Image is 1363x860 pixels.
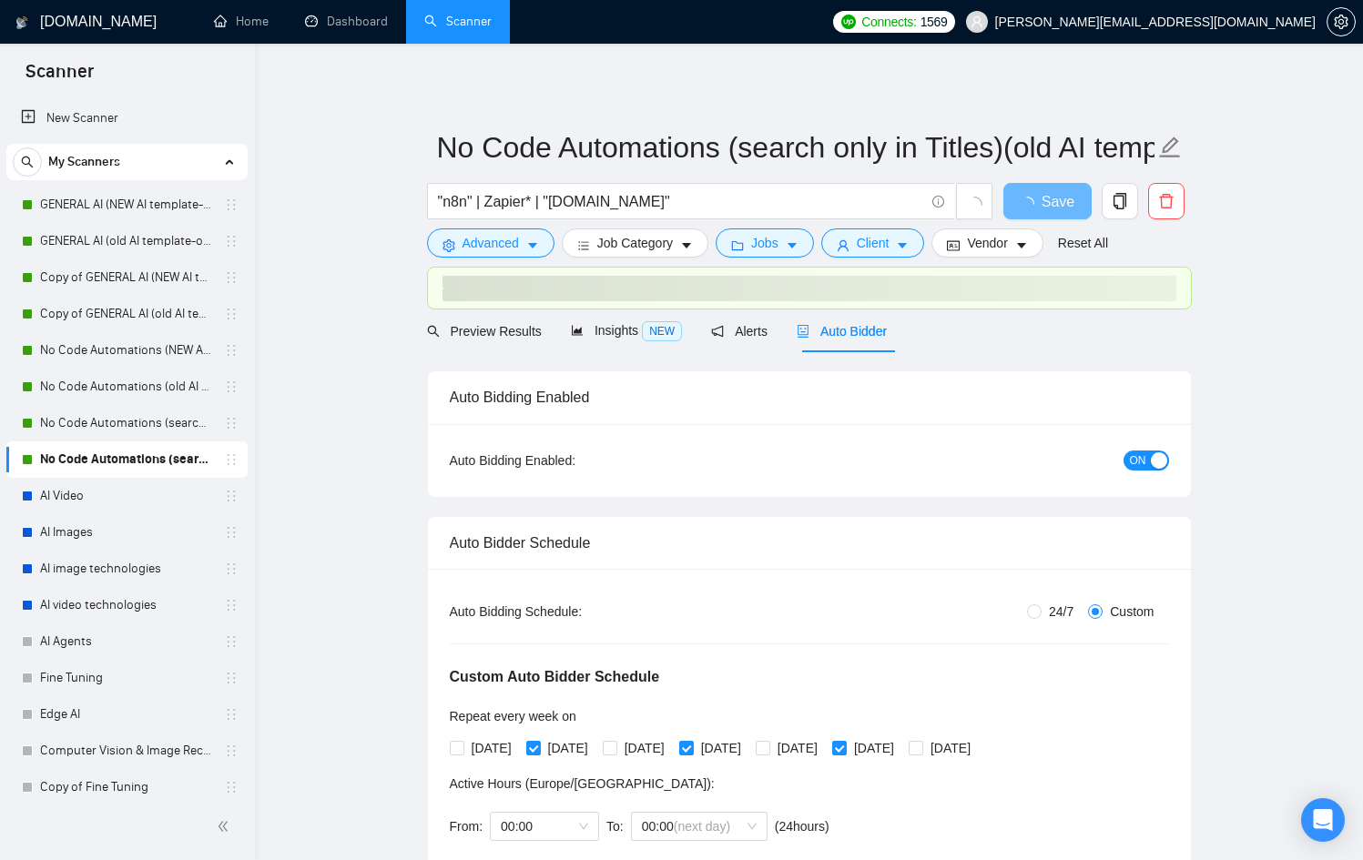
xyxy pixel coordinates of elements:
[450,666,660,688] h5: Custom Auto Bidder Schedule
[224,416,239,430] span: holder
[21,100,233,137] a: New Scanner
[947,238,960,252] span: idcard
[526,238,539,252] span: caret-down
[40,696,213,733] a: Edge AI
[427,228,554,258] button: settingAdvancedcaret-down
[1103,602,1161,622] span: Custom
[1149,193,1184,209] span: delete
[450,709,576,723] span: Repeat every week on
[427,324,542,339] span: Preview Results
[48,144,120,180] span: My Scanners
[40,187,213,223] a: GENERAL AI (NEW AI template-optimized profile-Oct-2025)
[224,671,239,685] span: holder
[1148,183,1185,219] button: delete
[40,259,213,296] a: Copy of GENERAL AI (NEW AI template-optimized profile-Oct-2025)
[1327,15,1355,29] span: setting
[13,147,42,177] button: search
[224,379,239,394] span: holder
[857,233,890,253] span: Client
[786,238,798,252] span: caret-down
[40,660,213,696] a: Fine Tuning
[923,738,978,758] span: [DATE]
[40,332,213,369] a: No Code Automations (NEW AI template-optimized profile-Oct-2025)
[694,738,748,758] span: [DATE]
[1058,233,1108,253] a: Reset All
[642,813,757,840] span: 00:00
[1042,602,1081,622] span: 24/7
[40,587,213,623] a: AI video technologies
[305,14,388,29] a: dashboardDashboard
[1015,238,1028,252] span: caret-down
[1103,193,1137,209] span: copy
[837,238,849,252] span: user
[617,738,672,758] span: [DATE]
[40,223,213,259] a: GENERAL AI (old AI template-optimized profile-Sept-2025)
[40,551,213,587] a: AI image technologies
[40,478,213,514] a: AI Video
[40,769,213,805] a: Copy of Fine Tuning
[11,58,108,96] span: Scanner
[1003,183,1092,219] button: Save
[40,405,213,441] a: No Code Automations (search only in Titles)(NEW AI template-optimized profile-Oct-2025)
[442,238,455,252] span: setting
[821,228,925,258] button: userClientcaret-down
[15,8,28,37] img: logo
[711,325,724,338] span: notification
[577,238,590,252] span: bars
[450,602,689,622] div: Auto Bidding Schedule:
[427,325,440,338] span: search
[1158,136,1182,159] span: edit
[770,738,825,758] span: [DATE]
[437,125,1154,170] input: Scanner name...
[438,190,924,213] input: Search Freelance Jobs...
[571,323,682,338] span: Insights
[562,228,708,258] button: barsJob Categorycaret-down
[424,14,492,29] a: searchScanner
[40,441,213,478] a: No Code Automations (search only in Titles)(old AI template-optimized profile-Sept-2025)
[597,233,673,253] span: Job Category
[841,15,856,29] img: upwork-logo.png
[450,450,689,470] div: Auto Bidding Enabled:
[224,343,239,358] span: holder
[971,15,983,28] span: user
[450,517,1169,569] div: Auto Bidder Schedule
[450,776,715,791] span: Active Hours ( Europe/[GEOGRAPHIC_DATA] ):
[6,100,248,137] li: New Scanner
[450,371,1169,423] div: Auto Bidding Enabled
[797,324,887,339] span: Auto Bidder
[501,813,588,840] span: 00:00
[680,238,693,252] span: caret-down
[217,817,235,835] span: double-left
[1327,7,1356,36] button: setting
[896,238,909,252] span: caret-down
[541,738,595,758] span: [DATE]
[40,514,213,551] a: AI Images
[606,819,624,834] span: To:
[224,197,239,212] span: holder
[224,598,239,612] span: holder
[224,707,239,722] span: holder
[463,233,519,253] span: Advanced
[224,307,239,321] span: holder
[751,233,778,253] span: Jobs
[642,321,682,341] span: NEW
[224,234,239,248] span: holder
[14,156,41,168] span: search
[731,238,744,252] span: folder
[967,233,1007,253] span: Vendor
[711,324,768,339] span: Alerts
[464,738,519,758] span: [DATE]
[931,228,1043,258] button: idcardVendorcaret-down
[40,733,213,769] a: Computer Vision & Image Recognition
[1130,450,1146,470] span: ON
[921,12,948,32] span: 1569
[224,525,239,540] span: holder
[1327,15,1356,29] a: setting
[932,196,944,207] span: info-circle
[224,780,239,794] span: holder
[40,369,213,405] a: No Code Automations (old AI template-optimized profile-Sept-2025)
[450,819,483,834] span: From:
[224,489,239,503] span: holder
[224,270,239,285] span: holder
[571,324,584,337] span: area-chart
